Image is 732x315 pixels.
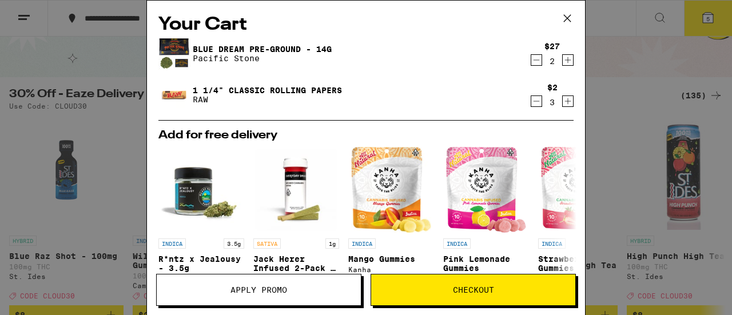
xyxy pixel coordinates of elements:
[547,98,558,107] div: 3
[446,147,526,233] img: Kanha - Pink Lemonade Gummies
[193,45,332,54] a: Blue Dream Pre-Ground - 14g
[253,254,339,273] p: Jack Herer Infused 2-Pack - 1g
[538,238,566,249] p: INDICA
[348,266,434,273] div: Kanha
[193,86,342,95] a: 1 1/4" Classic Rolling Papers
[193,95,342,104] p: RAW
[7,8,82,17] span: Hi. Need any help?
[158,238,186,249] p: INDICA
[158,147,244,288] a: Open page for R*ntz x Jealousy - 3.5g from Glass House
[158,12,574,38] h2: Your Cart
[158,130,574,141] h2: Add for free delivery
[193,54,332,63] p: Pacific Stone
[325,238,339,249] p: 1g
[253,147,339,233] img: Everyday - Jack Herer Infused 2-Pack - 1g
[371,274,576,306] button: Checkout
[538,147,624,288] a: Open page for Strawberry Gummies from Kanha
[453,286,494,294] span: Checkout
[443,147,529,288] a: Open page for Pink Lemonade Gummies from Kanha
[230,286,287,294] span: Apply Promo
[158,79,190,111] img: 1 1/4" Classic Rolling Papers
[351,147,431,233] img: Kanha - Mango Gummies
[158,38,190,70] img: Blue Dream Pre-Ground - 14g
[158,254,244,273] p: R*ntz x Jealousy - 3.5g
[224,238,244,249] p: 3.5g
[253,238,281,249] p: SATIVA
[443,254,529,273] p: Pink Lemonade Gummies
[531,95,542,107] button: Decrement
[253,147,339,288] a: Open page for Jack Herer Infused 2-Pack - 1g from Everyday
[562,95,574,107] button: Increment
[547,83,558,92] div: $2
[562,54,574,66] button: Increment
[348,254,434,264] p: Mango Gummies
[531,54,542,66] button: Decrement
[544,57,560,66] div: 2
[348,238,376,249] p: INDICA
[158,147,244,233] img: Glass House - R*ntz x Jealousy - 3.5g
[156,274,361,306] button: Apply Promo
[541,147,621,233] img: Kanha - Strawberry Gummies
[544,42,560,51] div: $27
[348,147,434,288] a: Open page for Mango Gummies from Kanha
[538,254,624,273] p: Strawberry Gummies
[443,238,471,249] p: INDICA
